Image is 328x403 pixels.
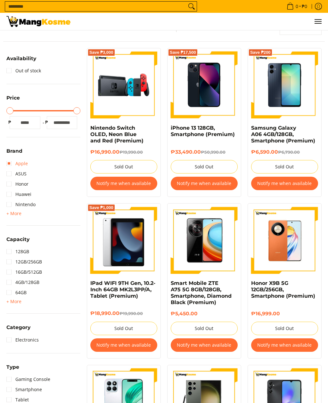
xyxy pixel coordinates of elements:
[314,13,322,30] button: Menu
[90,52,157,118] img: nintendo-switch-with-joystick-and-dock-full-view-mang-kosme
[278,149,300,155] del: ₱6,790.00
[170,51,196,54] span: Save ₱17,500
[251,310,318,317] h6: ₱16,999.00
[6,277,39,287] a: 4GB/128GB
[171,338,238,352] button: Notify me when available
[251,280,315,299] a: Honor X9B 5G 12GB/256GB, Smartphone (Premium)
[251,52,318,118] img: samsung-a06-smartphone-full-view-mang-kosme
[90,207,157,274] img: IPad WIFI 9TH Gen, 10.2-Inch 64GB MK2L3PP/A, Tablet (Premium)
[6,237,29,242] span: Capacity
[6,365,19,375] summary: Open
[6,149,22,158] summary: Open
[77,13,322,30] ul: Customer Navigation
[186,2,197,11] button: Search
[6,374,50,384] a: Gaming Console
[90,177,157,190] button: Notify me when available
[89,206,113,210] span: Save ₱1,000
[6,267,42,277] a: 16GB/512GB
[6,335,39,345] a: Electronics
[6,287,27,298] a: 64GB
[77,13,322,30] nav: Main Menu
[171,160,238,173] button: Sold Out
[6,16,70,27] img: Electronic Devices - Premium Brands with Warehouse Prices l Mang Kosme
[171,322,238,335] button: Sold Out
[171,280,232,305] a: Smart Mobile ZTE A75 5G 8GB/128GB, Smartphone, Diamond Black (Premium)
[201,149,225,155] del: ₱50,990.00
[171,149,238,155] h6: ₱33,490.00
[6,365,19,370] span: Type
[6,199,36,210] a: Nintendo
[6,95,20,101] span: Price
[90,322,157,335] button: Sold Out
[90,338,157,352] button: Notify me when available
[6,299,21,304] span: + More
[129,24,249,38] nav: Breadcrumbs
[6,66,41,76] a: Out of stock
[90,125,143,144] a: Nintendo Switch OLED, Neon Blue and Red (Premium)
[285,3,309,10] span: •
[6,119,13,125] span: ₱
[251,149,318,155] h6: ₱6,590.00
[251,207,318,274] img: Honor X9B 5G 12GB/256GB, Smartphone (Premium)
[6,257,42,267] a: 12GB/256GB
[171,125,235,137] a: iPhone 13 128GB, Smartphone (Premium)
[6,325,30,330] span: Category
[90,160,157,173] button: Sold Out
[6,246,29,257] a: 128GB
[6,298,21,305] summary: Open
[251,160,318,173] button: Sold Out
[295,4,299,9] span: 0
[6,158,28,169] a: Apple
[6,237,29,247] summary: Open
[250,51,271,54] span: Save ₱200
[90,310,157,317] h6: ₱18,990.00
[6,169,27,179] a: ASUS
[90,280,155,299] a: IPad WIFI 9TH Gen, 10.2-Inch 64GB MK2L3PP/A, Tablet (Premium)
[6,56,36,66] summary: Open
[6,95,20,105] summary: Open
[6,384,42,395] a: Smartphone
[6,149,22,154] span: Brand
[171,52,238,118] img: iPhone 13 128GB, Smartphone (Premium)
[53,26,65,31] button: 36
[44,119,50,125] span: ₱
[6,211,21,216] span: + More
[6,56,36,61] span: Availability
[89,51,113,54] span: Save ₱3,000
[119,311,143,316] del: ₱19,990.00
[171,207,238,274] img: zte-a75-5g-smartphone-available-at-mang-kosme
[6,210,21,217] summary: Open
[6,189,31,199] a: Huawei
[6,179,29,189] a: Honor
[301,4,308,9] span: ₱0
[6,325,30,335] summary: Open
[41,26,53,31] button: 24
[171,177,238,190] button: Notify me when available
[251,125,315,144] a: Samsung Galaxy A06 4GB/128GB, Smartphone (Premium)
[251,177,318,190] button: Notify me when available
[251,338,318,352] button: Notify me when available
[90,149,157,155] h6: ₱16,990.00
[65,26,78,31] button: 48
[251,322,318,335] button: Sold Out
[119,149,143,155] del: ₱19,990.00
[171,310,238,317] h6: ₱5,450.00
